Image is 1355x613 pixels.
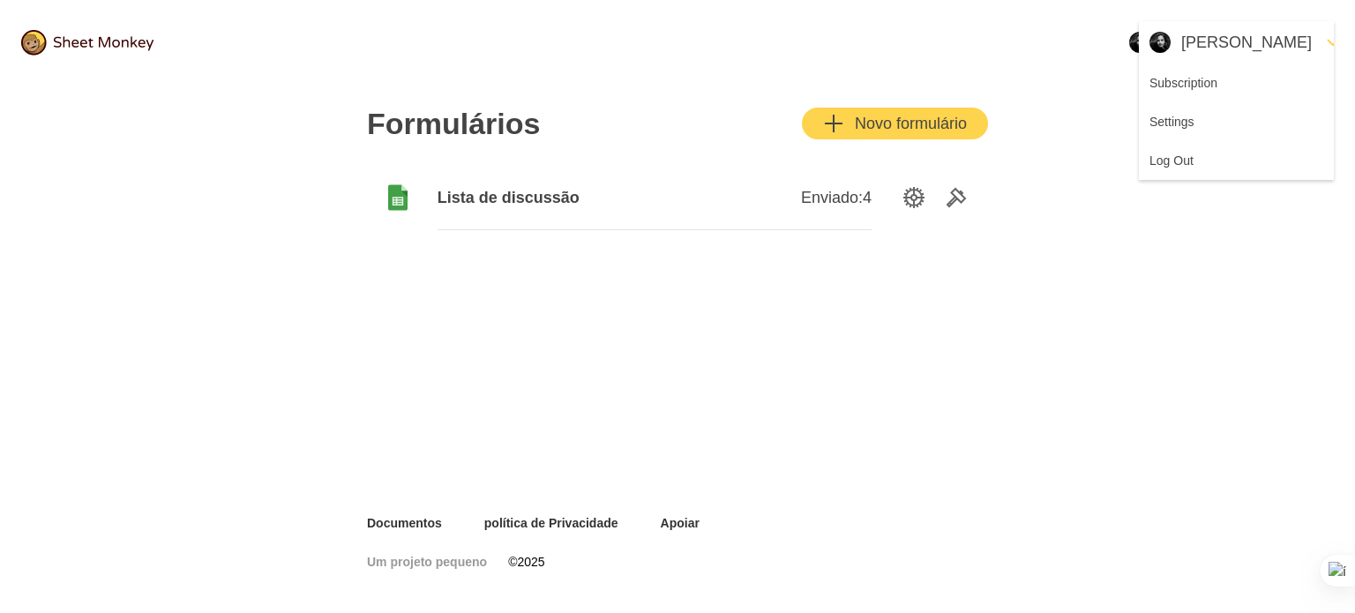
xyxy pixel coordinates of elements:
font: Lista de discussão [438,189,580,206]
font: política de Privacidade [484,516,618,530]
font: Enviado: [801,189,863,206]
font: 2025 [517,555,544,569]
button: Close Menu [1139,21,1334,64]
font: Um projeto pequeno [367,555,487,569]
img: logo@2x.png [21,30,153,56]
font: Formulários [367,107,540,140]
button: Abrir Menu [1119,21,1334,64]
font: Apoiar [661,516,700,530]
svg: FormDown [1322,32,1344,53]
font: Novo formulário [855,115,967,132]
svg: Adicionar [823,113,844,134]
font: Documentos [367,516,442,530]
div: Subscription [1139,64,1334,102]
div: [PERSON_NAME] [1149,32,1312,53]
div: Log Out [1139,141,1334,180]
svg: Opções de configuração [903,187,925,208]
font: 4 [863,189,872,206]
font: © [508,555,517,569]
div: Settings [1139,102,1334,141]
svg: Ferramentas [946,187,967,208]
